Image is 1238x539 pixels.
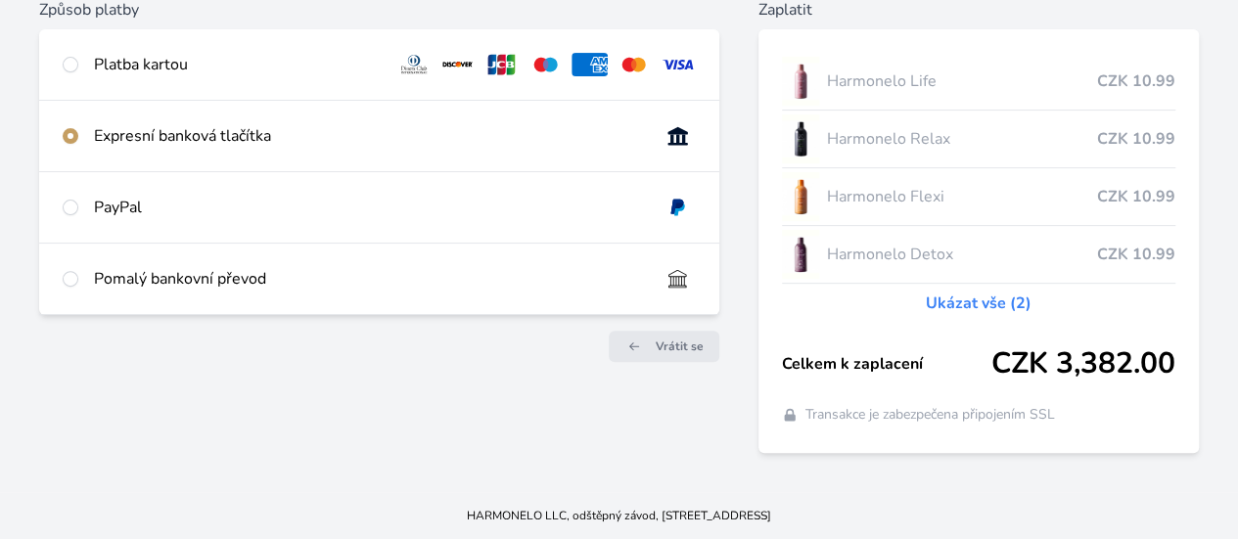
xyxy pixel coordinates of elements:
[926,292,1032,315] a: Ukázat vše (2)
[616,53,652,76] img: mc.svg
[1097,185,1175,208] span: CZK 10.99
[1097,69,1175,93] span: CZK 10.99
[827,127,1097,151] span: Harmonelo Relax
[94,124,644,148] div: Expresní banková tlačítka
[782,114,819,163] img: CLEAN_RELAX_se_stinem_x-lo.jpg
[572,53,608,76] img: amex.svg
[991,346,1175,382] span: CZK 3,382.00
[660,267,696,291] img: bankTransfer_IBAN.svg
[827,185,1097,208] span: Harmonelo Flexi
[656,338,704,354] span: Vrátit se
[660,53,696,76] img: visa.svg
[805,405,1055,425] span: Transakce je zabezpečena připojením SSL
[660,124,696,148] img: onlineBanking_CZ.svg
[827,243,1097,266] span: Harmonelo Detox
[782,352,991,376] span: Celkem k zaplacení
[609,331,719,362] a: Vrátit se
[396,53,433,76] img: diners.svg
[1097,243,1175,266] span: CZK 10.99
[94,196,644,219] div: PayPal
[782,230,819,279] img: DETOX_se_stinem_x-lo.jpg
[782,57,819,106] img: CLEAN_LIFE_se_stinem_x-lo.jpg
[439,53,476,76] img: discover.svg
[1097,127,1175,151] span: CZK 10.99
[782,172,819,221] img: CLEAN_FLEXI_se_stinem_x-hi_(1)-lo.jpg
[483,53,520,76] img: jcb.svg
[94,53,381,76] div: Platba kartou
[827,69,1097,93] span: Harmonelo Life
[94,267,644,291] div: Pomalý bankovní převod
[660,196,696,219] img: paypal.svg
[527,53,564,76] img: maestro.svg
